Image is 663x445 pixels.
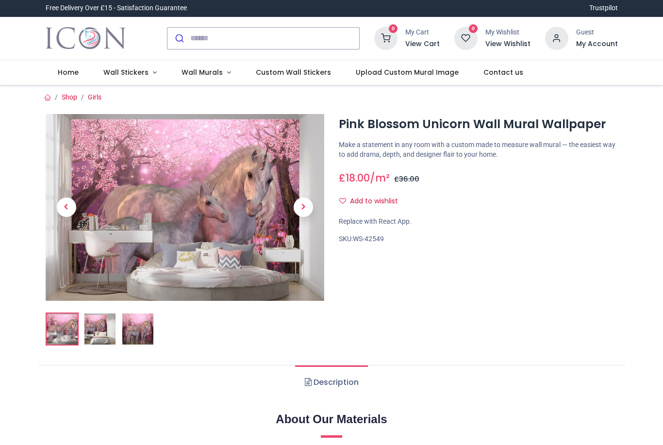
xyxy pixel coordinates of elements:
[339,193,406,210] button: Add to wishlistAdd to wishlist
[169,60,243,85] a: Wall Murals
[405,28,440,37] div: My Cart
[57,198,76,217] span: Previous
[576,28,618,37] div: Guest
[589,3,618,13] a: Trustpilot
[469,24,478,33] sup: 0
[346,171,370,185] span: 18.00
[46,3,187,13] div: Free Delivery Over £15 - Satisfaction Guarantee
[405,39,440,49] a: View Cart
[84,313,116,345] img: WS-42549-02
[256,67,331,77] span: Custom Wall Stickers
[46,411,618,428] h2: About Our Materials
[454,33,478,41] a: 0
[394,174,419,184] span: £
[47,313,78,345] img: Pink Blossom Unicorn Wall Mural Wallpaper
[295,365,367,399] a: Description
[339,234,618,244] div: SKU:
[167,28,190,49] button: Submit
[399,174,419,184] span: 36.00
[103,67,149,77] span: Wall Stickers
[282,142,324,273] a: Next
[356,67,459,77] span: Upload Custom Mural Image
[46,25,126,52] img: Icon Wall Stickers
[339,217,618,227] div: Replace with React App.
[58,67,79,77] span: Home
[294,198,313,217] span: Next
[339,116,618,132] h1: Pink Blossom Unicorn Wall Mural Wallpaper
[46,142,87,273] a: Previous
[339,171,370,185] span: £
[483,67,523,77] span: Contact us
[339,140,618,159] p: Make a statement in any room with a custom made to measure wall mural — the easiest way to add dr...
[182,67,223,77] span: Wall Murals
[374,33,398,41] a: 0
[46,114,325,301] img: Pink Blossom Unicorn Wall Mural Wallpaper
[485,39,530,49] a: View Wishlist
[485,28,530,37] div: My Wishlist
[389,24,398,33] sup: 0
[370,171,390,185] span: /m²
[46,25,126,52] a: Logo of Icon Wall Stickers
[88,93,101,101] a: Girls
[91,60,169,85] a: Wall Stickers
[339,198,346,204] i: Add to wishlist
[62,93,77,101] a: Shop
[576,39,618,49] a: My Account
[122,313,153,345] img: WS-42549-03
[353,235,384,243] span: WS-42549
